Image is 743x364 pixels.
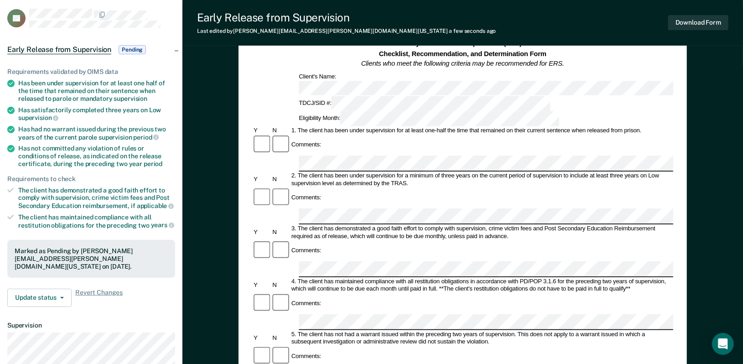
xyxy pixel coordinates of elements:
[271,176,290,184] div: N
[133,134,159,141] span: period
[290,127,673,135] div: 1. The client has been under supervision for at least one-half the time that remained on their cu...
[7,175,175,183] div: Requirements to check
[252,176,271,184] div: Y
[361,60,564,68] em: Clients who meet the following criteria may be recommended for ERS.
[119,45,146,54] span: Pending
[144,160,162,167] span: period
[290,225,673,240] div: 3. The client has demonstrated a good faith effort to comply with supervision, crime victim fees ...
[18,213,175,229] div: The client has maintained compliance with all restitution obligations for the preceding two
[18,125,175,141] div: Has had no warrant issued during the previous two years of the current parole supervision
[18,79,175,102] div: Has been under supervision for at least one half of the time that remained on their sentence when...
[379,50,546,57] strong: Checklist, Recommendation, and Determination Form
[151,221,174,229] span: years
[7,322,175,329] dt: Supervision
[290,141,322,149] div: Comments:
[712,333,734,355] div: Open Intercom Messenger
[18,106,175,122] div: Has satisfactorily completed three years on Low
[18,145,175,167] div: Has not committed any violation of rules or conditions of release, as indicated on the release ce...
[290,278,673,293] div: 4. The client has maintained compliance with all restitution obligations in accordance with PD/PO...
[7,45,111,54] span: Early Release from Supervision
[252,282,271,290] div: Y
[297,96,551,111] div: TDCJ/SID #:
[197,11,496,24] div: Early Release from Supervision
[18,187,175,210] div: The client has demonstrated a good faith effort to comply with supervision, crime victim fees and...
[271,282,290,290] div: N
[271,229,290,237] div: N
[7,289,72,307] button: Update status
[271,127,290,135] div: N
[15,247,168,270] div: Marked as Pending by [PERSON_NAME][EMAIL_ADDRESS][PERSON_NAME][DOMAIN_NAME][US_STATE] on [DATE].
[290,331,673,346] div: 5. The client has not had a warrant issued within the preceding two years of supervision. This do...
[668,15,728,30] button: Download Form
[252,127,271,135] div: Y
[290,247,322,255] div: Comments:
[197,28,496,34] div: Last edited by [PERSON_NAME][EMAIL_ADDRESS][PERSON_NAME][DOMAIN_NAME][US_STATE]
[252,335,271,343] div: Y
[271,335,290,343] div: N
[75,289,123,307] span: Revert Changes
[297,111,561,126] div: Eligibility Month:
[290,300,322,308] div: Comments:
[7,68,175,76] div: Requirements validated by OIMS data
[449,28,496,34] span: a few seconds ago
[114,95,147,102] span: supervision
[290,353,322,361] div: Comments:
[290,194,322,202] div: Comments:
[290,172,673,187] div: 2. The client has been under supervision for a minimum of three years on the current period of su...
[137,202,174,209] span: applicable
[252,229,271,237] div: Y
[18,114,58,121] span: supervision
